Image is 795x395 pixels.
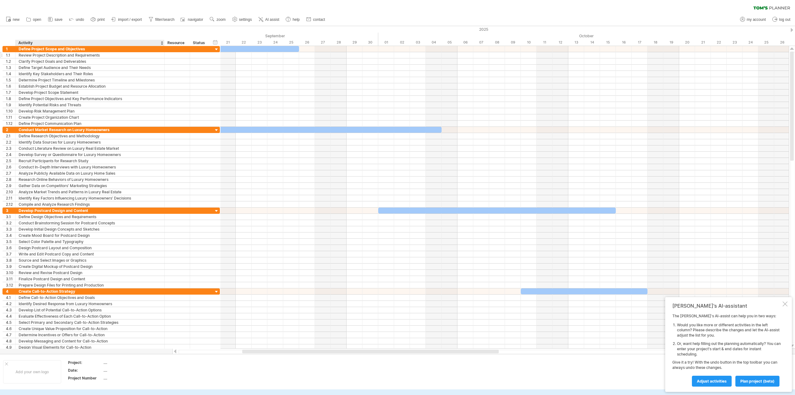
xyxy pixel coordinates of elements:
[19,189,161,195] div: Analyze Market Trends and Patterns in Luxury Real Estate
[19,96,161,102] div: Define Project Objectives and Key Performance Indicators
[19,264,161,269] div: Create Digital Mockup of Postcard Design
[6,102,15,108] div: 1.9
[19,65,161,71] div: Define Target Audience and Their Needs
[220,39,236,46] div: Sunday, 21 September 2025
[6,71,15,77] div: 1.4
[19,164,161,170] div: Conduct In-Depth Interviews with Luxury Homeowners
[697,379,727,384] span: Adjust activities
[331,39,347,46] div: Sunday, 28 September 2025
[6,58,15,64] div: 1.2
[208,16,227,24] a: zoom
[19,152,161,158] div: Develop Survey or Questionnaire for Luxury Homeowners
[216,17,225,22] span: zoom
[19,295,161,301] div: Define Call-to-Action Objectives and Goals
[305,16,327,24] a: contact
[19,239,161,245] div: Select Color Palette and Typography
[19,313,161,319] div: Evaluate Effectiveness of Each Call-to-Action Option
[679,39,695,46] div: Monday, 20 October 2025
[6,52,15,58] div: 1.1
[299,39,315,46] div: Friday, 26 September 2025
[6,195,15,201] div: 2.11
[19,332,161,338] div: Determine Incentives or Offers for Call-to-Action
[231,16,254,24] a: settings
[6,170,15,176] div: 2.7
[672,303,781,309] div: [PERSON_NAME]'s AI-assistant
[6,127,15,133] div: 2
[711,39,727,46] div: Wednesday, 22 October 2025
[236,39,252,46] div: Monday, 22 September 2025
[632,39,647,46] div: Friday, 17 October 2025
[6,183,15,189] div: 2.9
[68,368,102,373] div: Date:
[19,170,161,176] div: Analyze Publicly Available Data on Luxury Home Sales
[19,338,161,344] div: Develop Messaging and Content for Call-to-Action
[19,201,161,207] div: Compile and Analyze Research Findings
[89,16,107,24] a: print
[3,360,61,384] div: Add your own logo
[6,344,15,350] div: 4.9
[6,177,15,182] div: 2.8
[19,319,161,325] div: Select Primary and Secondary Call-to-Action Strategies
[19,282,161,288] div: Prepare Design Files for Printing and Production
[19,344,161,350] div: Design Visual Elements for Call-to-Action
[283,39,299,46] div: Thursday, 25 September 2025
[6,338,15,344] div: 4.8
[6,214,15,220] div: 3.1
[6,65,15,71] div: 1.3
[735,376,779,387] a: plan project (beta)
[19,71,161,77] div: Identify Key Stakeholders and Their Roles
[19,208,161,214] div: Develop Postcard Design and Content
[6,245,15,251] div: 3.6
[6,326,15,332] div: 4.6
[442,39,457,46] div: Sunday, 5 October 2025
[46,16,64,24] a: save
[663,39,679,46] div: Sunday, 19 October 2025
[25,16,43,24] a: open
[19,133,161,139] div: Define Research Objectives and Methodology
[758,39,774,46] div: Saturday, 25 October 2025
[19,52,161,58] div: Review Project Description and Requirements
[19,177,161,182] div: Research Online Behaviors of Luxury Homeowners
[779,17,790,22] span: log out
[747,17,766,22] span: my account
[239,17,252,22] span: settings
[167,40,186,46] div: Resource
[13,17,20,22] span: new
[410,39,426,46] div: Friday, 3 October 2025
[6,152,15,158] div: 2.4
[6,201,15,207] div: 2.12
[6,282,15,288] div: 3.12
[19,158,161,164] div: Recruit Participants for Research Study
[147,16,176,24] a: filter/search
[6,164,15,170] div: 2.6
[743,39,758,46] div: Friday, 24 October 2025
[774,39,790,46] div: Sunday, 26 October 2025
[4,16,21,24] a: new
[19,257,161,263] div: Source and Select Images or Graphics
[19,326,161,332] div: Create Unique Value Proposition for Call-to-Action
[505,39,521,46] div: Thursday, 9 October 2025
[6,108,15,114] div: 1.10
[19,195,161,201] div: Identify Key Factors Influencing Luxury Homeowners' Decisions
[19,245,161,251] div: Design Postcard Layout and Composition
[394,39,410,46] div: Thursday, 2 October 2025
[19,121,161,126] div: Define Project Communication Plan
[19,46,161,52] div: Define Project Scope and Objectives
[68,375,102,381] div: Project Number
[55,17,62,22] span: save
[98,17,105,22] span: print
[19,251,161,257] div: Write and Edit Postcard Copy and Content
[67,16,86,24] a: undo
[267,39,283,46] div: Wednesday, 24 September 2025
[740,379,775,384] span: plan project (beta)
[193,40,207,46] div: Status
[19,214,161,220] div: Define Design Objectives and Requirements
[19,276,161,282] div: Finalize Postcard Design and Content
[6,313,15,319] div: 4.4
[677,341,781,357] li: Or, want help filling out the planning automatically? You can enter your project's start & end da...
[103,368,156,373] div: ....
[19,127,161,133] div: Conduct Market Research on Luxury Homeowners
[457,39,473,46] div: Monday, 6 October 2025
[68,360,102,365] div: Project:
[19,102,161,108] div: Identify Potential Risks and Threats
